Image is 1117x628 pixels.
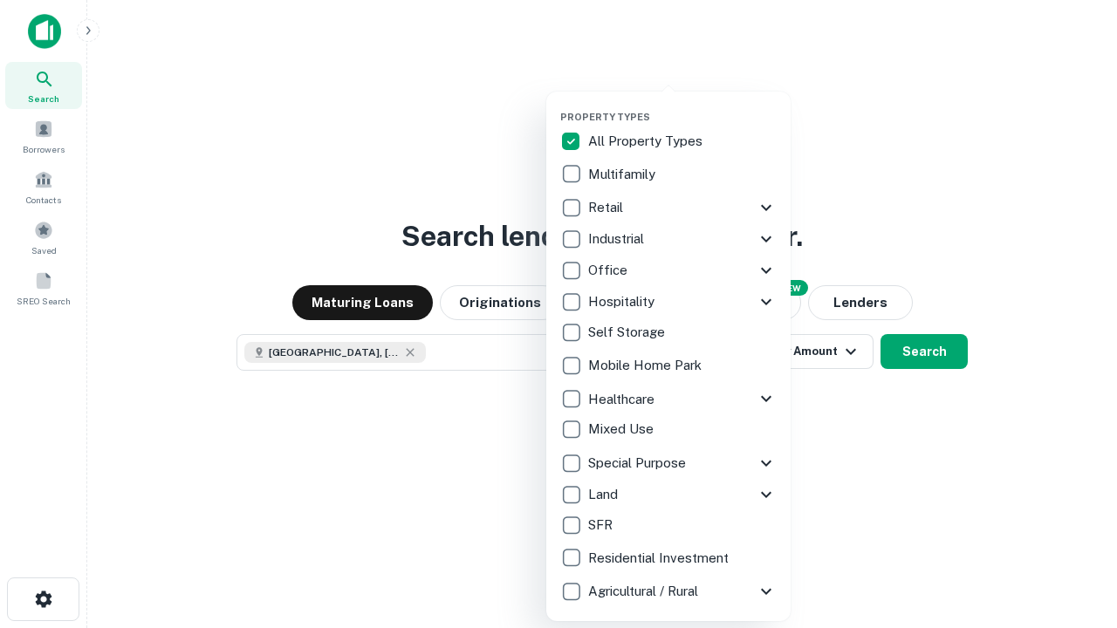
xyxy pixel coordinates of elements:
p: Self Storage [588,322,668,343]
div: Agricultural / Rural [560,576,777,607]
p: Residential Investment [588,548,732,569]
p: Mixed Use [588,419,657,440]
p: Multifamily [588,164,659,185]
div: Special Purpose [560,447,777,479]
p: Healthcare [588,389,658,410]
div: Hospitality [560,286,777,317]
p: Land [588,484,621,505]
p: Agricultural / Rural [588,581,702,602]
div: Industrial [560,223,777,255]
div: Retail [560,192,777,223]
p: SFR [588,515,616,536]
p: Industrial [588,229,648,249]
div: Land [560,479,777,510]
iframe: Chat Widget [1030,488,1117,572]
p: Mobile Home Park [588,355,705,376]
p: Retail [588,197,627,218]
div: Healthcare [560,383,777,414]
div: Office [560,255,777,286]
p: Special Purpose [588,453,689,474]
p: Office [588,260,631,281]
p: Hospitality [588,291,658,312]
span: Property Types [560,112,650,122]
p: All Property Types [588,131,706,152]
